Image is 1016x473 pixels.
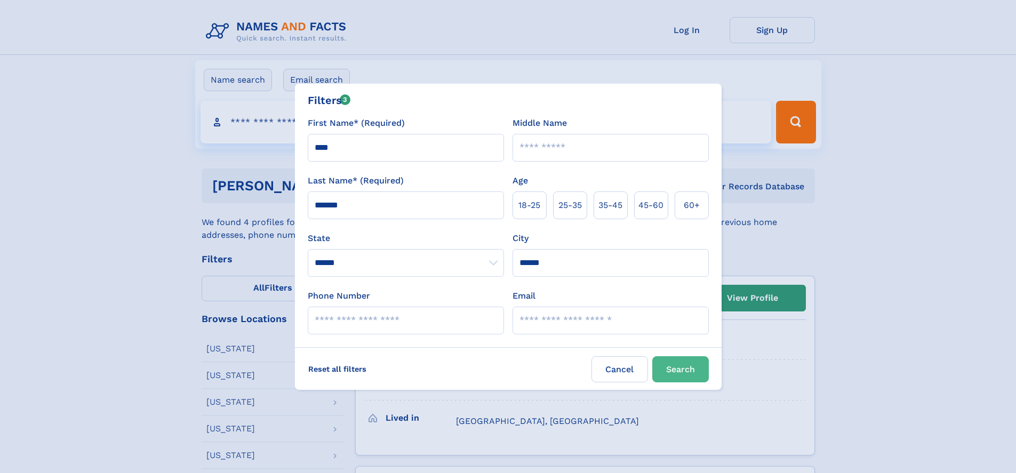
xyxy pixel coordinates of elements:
[308,290,370,302] label: Phone Number
[591,356,648,382] label: Cancel
[513,232,529,245] label: City
[308,174,404,187] label: Last Name* (Required)
[684,199,700,212] span: 60+
[308,117,405,130] label: First Name* (Required)
[598,199,622,212] span: 35‑45
[308,232,504,245] label: State
[513,290,535,302] label: Email
[308,92,351,108] div: Filters
[518,199,540,212] span: 18‑25
[638,199,663,212] span: 45‑60
[513,174,528,187] label: Age
[652,356,709,382] button: Search
[513,117,567,130] label: Middle Name
[558,199,582,212] span: 25‑35
[301,356,373,382] label: Reset all filters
